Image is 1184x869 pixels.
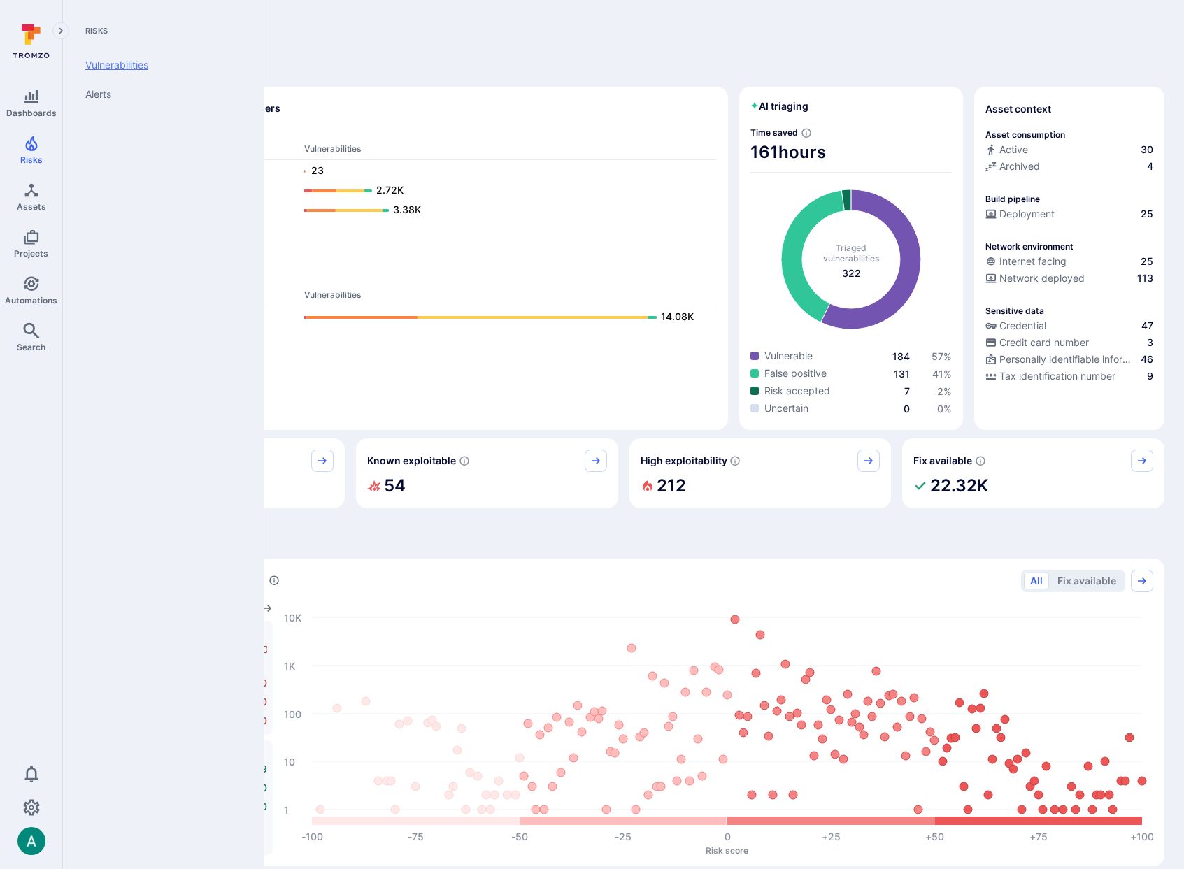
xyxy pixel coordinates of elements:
[985,143,1153,157] a: Active30
[764,384,830,398] span: Risk accepted
[985,319,1153,333] a: Credential47
[83,531,1164,550] span: Prioritize
[284,611,301,623] text: 10K
[985,143,1153,159] div: Commits seen in the last 180 days
[284,803,289,815] text: 1
[1029,831,1048,842] text: +75
[1024,573,1049,589] button: All
[822,831,841,842] text: +25
[999,159,1040,173] span: Archived
[764,401,808,415] span: Uncertain
[408,831,424,842] text: -75
[999,254,1067,268] span: Internet facing
[937,385,952,397] span: 2 %
[999,352,1138,366] span: Personally identifiable information (PII)
[377,184,404,196] text: 2.72K
[304,143,717,160] th: Vulnerabilities
[823,243,879,264] span: Triaged vulnerabilities
[985,352,1153,366] a: Personally identifiable information (PII)46
[932,350,952,362] span: 57 %
[985,369,1153,386] div: Evidence indicative of processing tax identification numbers
[1141,319,1153,333] span: 47
[1141,207,1153,221] span: 25
[20,155,43,165] span: Risks
[985,352,1138,366] div: Personally identifiable information (PII)
[5,295,57,306] span: Automations
[301,831,323,842] text: -100
[937,403,952,415] a: 0%
[801,127,812,138] svg: Estimated based on an average time of 30 mins needed to triage each vulnerability
[932,368,952,380] a: 41%
[511,831,528,842] text: -50
[985,159,1040,173] div: Archived
[1141,143,1153,157] span: 30
[975,455,986,466] svg: Vulnerabilities with fix available
[985,241,1074,252] p: Network environment
[393,203,421,215] text: 3.38K
[932,368,952,380] span: 41 %
[985,254,1153,268] a: Internet facing25
[999,271,1085,285] span: Network deployed
[304,202,703,219] a: 3.38K
[999,319,1046,333] span: Credential
[284,659,295,671] text: 1K
[657,472,686,500] h2: 212
[629,438,892,508] div: High exploitability
[985,102,1051,116] span: Asset context
[459,455,470,466] svg: Confirmed exploitable by KEV
[902,438,1164,508] div: Fix available
[1141,352,1153,366] span: 46
[985,143,1028,157] div: Active
[1051,573,1122,589] button: Fix available
[892,350,910,362] a: 184
[17,342,45,352] span: Search
[937,403,952,415] span: 0 %
[985,254,1153,271] div: Evidence that an asset is internet facing
[6,108,57,118] span: Dashboards
[1137,271,1153,285] span: 113
[985,207,1055,221] div: Deployment
[985,254,1067,268] div: Internet facing
[904,403,910,415] a: 0
[17,827,45,855] div: Arjan Dehar
[999,369,1115,383] span: Tax identification number
[94,273,717,283] span: Ops scanners
[615,831,632,842] text: -25
[894,368,910,380] span: 131
[985,306,1044,316] p: Sensitive data
[932,350,952,362] a: 57%
[999,207,1055,221] span: Deployment
[1147,369,1153,383] span: 9
[1147,336,1153,350] span: 3
[985,129,1065,140] p: Asset consumption
[356,438,618,508] div: Known exploitable
[284,708,301,719] text: 100
[985,194,1040,204] p: Build pipeline
[930,472,988,500] h2: 22.32K
[904,385,910,397] a: 7
[304,289,717,306] th: Vulnerabilities
[985,271,1153,285] a: Network deployed113
[985,369,1153,383] a: Tax identification number9
[985,319,1153,336] div: Evidence indicative of handling user or service credentials
[52,22,69,39] button: Expand navigation menu
[985,271,1085,285] div: Network deployed
[1130,831,1154,842] text: +100
[985,336,1089,350] div: Credit card number
[304,163,703,180] a: 23
[74,25,247,36] span: Risks
[56,25,66,37] i: Expand navigation menu
[729,455,741,466] svg: EPSS score ≥ 0.7
[750,127,798,138] span: Time saved
[985,271,1153,288] div: Evidence that the asset is packaged and deployed somewhere
[985,336,1153,352] div: Evidence indicative of processing credit card numbers
[384,472,406,500] h2: 54
[83,59,1164,78] span: Discover
[14,248,48,259] span: Projects
[725,831,731,842] text: 0
[311,164,324,176] text: 23
[17,827,45,855] img: ACg8ocLSa5mPYBaXNx3eFu_EmspyJX0laNWN7cXOFirfQ7srZveEpg=s96-c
